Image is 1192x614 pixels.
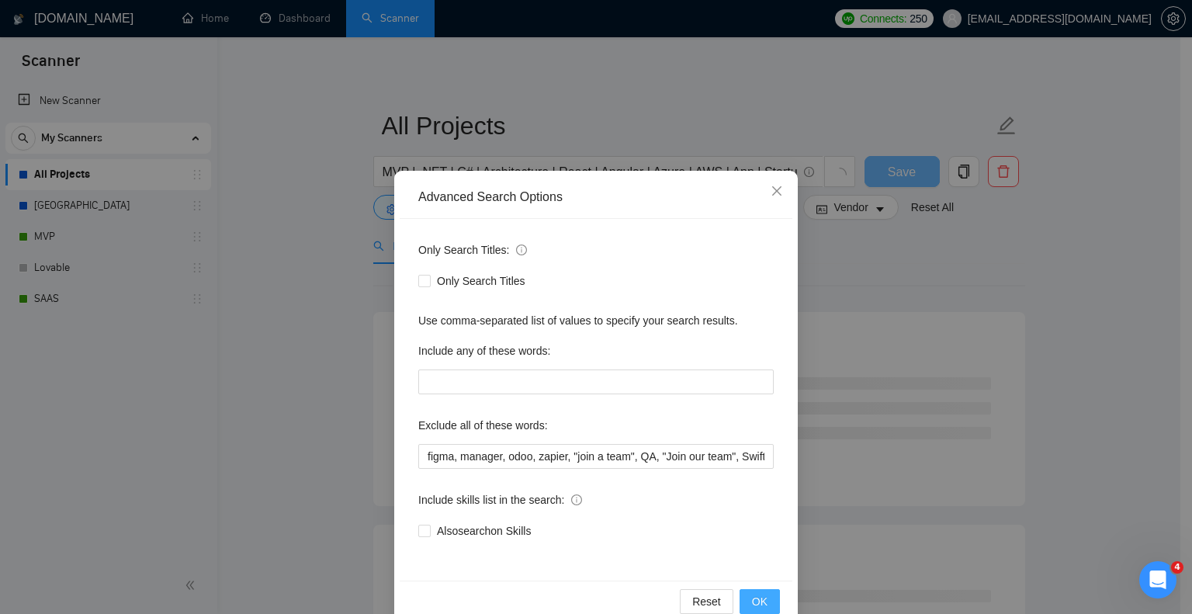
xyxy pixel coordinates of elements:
span: info-circle [516,245,527,255]
iframe: Intercom live chat [1139,561,1176,598]
div: Advanced Search Options [418,189,774,206]
span: Also search on Skills [431,522,537,539]
button: OK [740,589,780,614]
span: Only Search Titles [431,272,532,290]
span: 4 [1171,561,1183,574]
span: Reset [692,593,721,610]
label: Include any of these words: [418,338,550,363]
span: Only Search Titles: [418,241,527,258]
span: Include skills list in the search: [418,491,582,508]
div: Use comma-separated list of values to specify your search results. [418,312,774,329]
button: Close [756,171,798,213]
button: Reset [680,589,733,614]
label: Exclude all of these words: [418,413,548,438]
span: close [771,185,783,197]
span: OK [752,593,768,610]
span: info-circle [571,494,582,505]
